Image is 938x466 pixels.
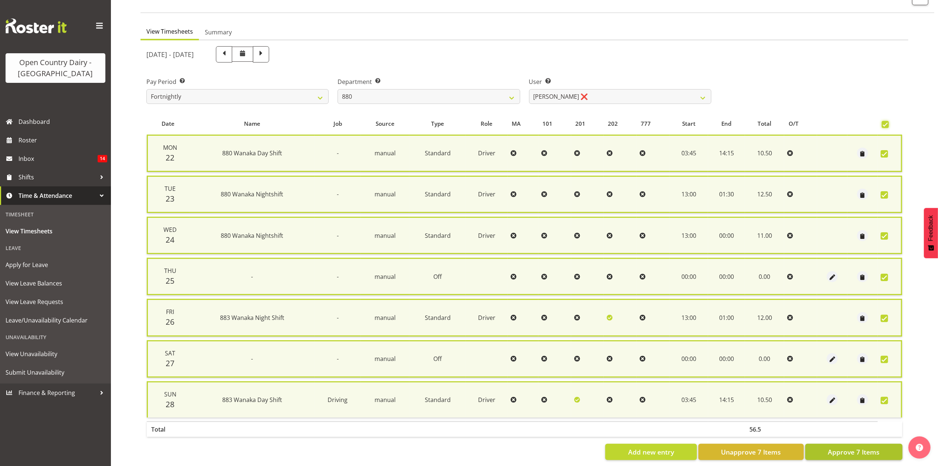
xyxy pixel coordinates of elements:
[244,119,260,128] span: Name
[745,217,784,254] td: 11.00
[745,381,784,418] td: 10.50
[670,217,708,254] td: 13:00
[789,119,799,128] span: O/T
[409,381,466,418] td: Standard
[708,176,745,213] td: 01:30
[2,311,109,330] a: Leave/Unavailability Calendar
[6,296,105,307] span: View Leave Requests
[6,348,105,359] span: View Unavailability
[6,367,105,378] span: Submit Unavailability
[18,190,96,201] span: Time & Attendance
[708,135,745,172] td: 14:15
[375,232,396,240] span: manual
[512,119,521,128] span: MA
[478,314,495,322] span: Driver
[375,314,396,322] span: manual
[478,232,495,240] span: Driver
[333,119,342,128] span: Job
[166,308,174,316] span: Fri
[166,358,175,368] span: 27
[670,340,708,378] td: 00:00
[641,119,651,128] span: 777
[337,149,339,157] span: -
[758,119,772,128] span: Total
[376,119,394,128] span: Source
[608,119,618,128] span: 202
[481,119,492,128] span: Role
[928,215,934,241] span: Feedback
[2,207,109,222] div: Timesheet
[221,190,283,198] span: 880 Wanaka Nightshift
[165,185,176,193] span: Tue
[375,273,396,281] span: manual
[205,28,232,37] span: Summary
[2,330,109,345] div: Unavailability
[478,149,495,157] span: Driver
[682,119,695,128] span: Start
[166,234,175,245] span: 24
[166,276,175,286] span: 25
[2,345,109,363] a: View Unavailability
[721,447,781,457] span: Unapprove 7 Items
[805,444,903,460] button: Approve 7 Items
[166,152,175,163] span: 22
[708,299,745,336] td: 01:00
[529,77,711,86] label: User
[166,317,175,327] span: 26
[6,278,105,289] span: View Leave Balances
[916,444,923,451] img: help-xxl-2.png
[222,149,282,157] span: 880 Wanaka Day Shift
[409,135,466,172] td: Standard
[409,340,466,378] td: Off
[251,355,253,363] span: -
[575,119,585,128] span: 201
[670,176,708,213] td: 13:00
[163,226,177,234] span: Wed
[337,232,339,240] span: -
[146,50,194,58] h5: [DATE] - [DATE]
[6,226,105,237] span: View Timesheets
[251,273,253,281] span: -
[18,116,107,127] span: Dashboard
[478,190,495,198] span: Driver
[98,155,107,162] span: 14
[708,258,745,295] td: 00:00
[2,363,109,382] a: Submit Unavailability
[18,135,107,146] span: Roster
[828,447,880,457] span: Approve 7 Items
[409,299,466,336] td: Standard
[375,190,396,198] span: manual
[670,299,708,336] td: 13:00
[164,390,176,398] span: Sun
[409,176,466,213] td: Standard
[708,340,745,378] td: 00:00
[165,349,175,357] span: Sat
[745,299,784,336] td: 12.00
[628,447,674,457] span: Add new entry
[18,387,96,398] span: Finance & Reporting
[147,421,190,437] th: Total
[708,217,745,254] td: 00:00
[409,258,466,295] td: Off
[166,193,175,204] span: 23
[542,119,552,128] span: 101
[2,240,109,256] div: Leave
[6,259,105,270] span: Apply for Leave
[337,314,339,322] span: -
[221,232,283,240] span: 880 Wanaka Nightshift
[338,77,520,86] label: Department
[6,315,105,326] span: Leave/Unavailability Calendar
[337,273,339,281] span: -
[478,396,495,404] span: Driver
[2,293,109,311] a: View Leave Requests
[328,396,348,404] span: Driving
[745,176,784,213] td: 12.50
[146,27,193,36] span: View Timesheets
[605,444,697,460] button: Add new entry
[708,381,745,418] td: 14:15
[670,381,708,418] td: 03:45
[163,143,177,152] span: Mon
[2,274,109,293] a: View Leave Balances
[222,396,282,404] span: 883 Wanaka Day Shift
[375,149,396,157] span: manual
